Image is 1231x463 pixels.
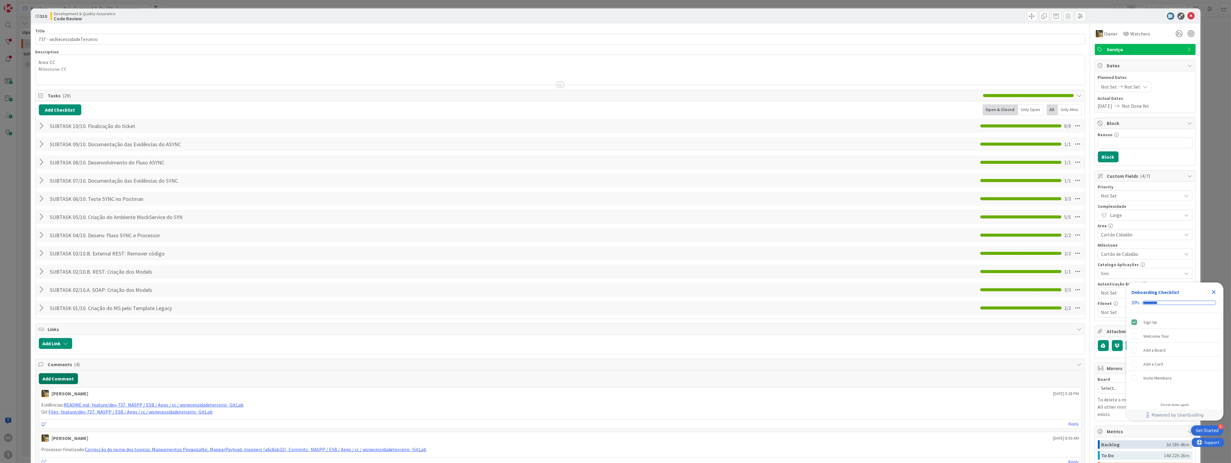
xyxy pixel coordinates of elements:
span: Support [13,1,28,8]
div: Add a Card is incomplete. [1129,357,1221,371]
span: Development & Quality Assurance [54,11,116,16]
span: Block [1107,120,1185,127]
span: [DATE] 5:28 PM [1053,390,1079,397]
span: 1 / 1 [1065,268,1071,275]
span: Large [1110,211,1179,219]
span: 2 / 2 [1065,231,1071,239]
div: Checklist progress: 20% [1131,300,1219,306]
span: Dates [1107,62,1185,69]
b: Code Review [54,16,116,21]
b: 310 [40,13,47,19]
span: 1 / 1 [1065,177,1071,184]
input: Add Checklist... [48,157,184,168]
input: Add Checklist... [48,248,184,259]
a: Reply [1069,420,1079,428]
span: 3 / 3 [1065,195,1071,202]
div: Autenticação Externa [1098,282,1192,286]
span: Actual Dates [1098,95,1192,102]
span: Attachments [1107,328,1185,335]
span: Owner [1104,30,1118,37]
span: [DATE] [1098,102,1112,110]
span: Serviço [1107,46,1185,53]
span: Not Done Yet [1122,102,1149,110]
div: Only Mine [1058,104,1082,115]
div: Priority [1098,185,1192,189]
a: Powered by UserGuiding [1129,410,1220,421]
input: Add Checklist... [48,266,184,277]
div: Filenet [1098,301,1192,306]
span: Sim [1101,269,1179,278]
div: Add a Board is incomplete. [1129,343,1221,357]
div: Onboarding Checklist [1131,289,1179,296]
p: Git: [42,408,1079,415]
img: JC [42,390,49,397]
span: Links [48,326,1074,333]
input: Add Checklist... [48,211,184,222]
div: Invite Members [1143,374,1172,382]
div: Area [1098,224,1192,228]
span: ( 4 ) [74,361,80,367]
div: Milestone [1098,243,1192,247]
div: Get Started [1196,428,1219,434]
img: JC [42,434,49,442]
img: JC [1096,30,1103,37]
span: Mirrors [1107,365,1185,372]
p: Evidências: [42,401,1079,408]
a: Correcção do nome dos topicos. Mapeamentos PesquisaNic, MapearPayload, mappers (a6c8ab32) · Commi... [85,446,427,452]
span: Board [1098,377,1110,381]
input: Add Checklist... [48,302,184,313]
input: Add Checklist... [48,284,184,295]
span: Not Set [1101,289,1179,297]
button: Add Link [39,338,72,349]
span: ID [35,12,47,20]
span: Not Set [1101,191,1179,200]
span: 2 / 2 [1065,250,1071,257]
span: Cartão de Cidadão [1101,250,1179,258]
input: Add Checklist... [48,120,184,131]
div: Welcome Tour is incomplete. [1129,330,1221,343]
div: Catalogo Aplicações [1098,262,1192,267]
div: Open & Closed [983,104,1018,115]
span: 8 / 8 [1065,122,1071,130]
span: Not Set [1125,83,1141,90]
div: Sign Up [1143,319,1157,326]
label: Reason [1098,132,1113,137]
p: Area: CC [39,59,1082,66]
span: Planned Dates [1098,74,1192,81]
span: Powered by UserGuiding [1152,411,1204,419]
span: 5 / 5 [1065,213,1071,221]
a: Files · feature/dev-737 · NASPP / ESB / Apps / cc / wsnecessidadeterceiro · GitLab [49,409,213,415]
span: 2 / 2 [1065,304,1071,312]
div: Sign Up is complete. [1129,316,1221,329]
span: Select... [1101,384,1179,392]
span: Custom Fields [1107,172,1185,180]
input: Add Checklist... [48,139,184,150]
div: Do not show again [1161,402,1189,407]
p: To delete a mirror card, just delete the card. All other mirrored cards will continue to exists. [1098,396,1192,418]
span: ( 4/7 ) [1140,173,1150,179]
div: 4 [1218,424,1223,429]
input: Add Checklist... [48,230,184,241]
span: [DATE] 8:56 AM [1053,435,1079,441]
div: [PERSON_NAME] [52,434,89,442]
span: ( 29 ) [63,93,71,99]
input: Add Checklist... [48,175,184,186]
span: Not Set [1101,309,1182,316]
div: 14d 22h 26m [1164,451,1190,460]
div: Invite Members is incomplete. [1129,371,1221,385]
div: Checklist Container [1126,282,1223,421]
div: To Do [1102,451,1164,460]
span: Not Set [1101,83,1117,90]
span: Comments [48,361,1074,368]
div: 3d 18h 46m [1166,440,1190,449]
label: Title [35,28,45,34]
div: Only Open [1018,104,1044,115]
div: Complexidade [1098,204,1192,208]
div: Close Checklist [1209,287,1219,297]
button: Add Checklist [39,104,81,115]
div: All [1047,104,1058,115]
span: Watchers [1131,30,1150,37]
div: Backlog [1102,440,1166,449]
span: Cartão Cidadão [1101,230,1179,239]
span: Metrics [1107,428,1185,435]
